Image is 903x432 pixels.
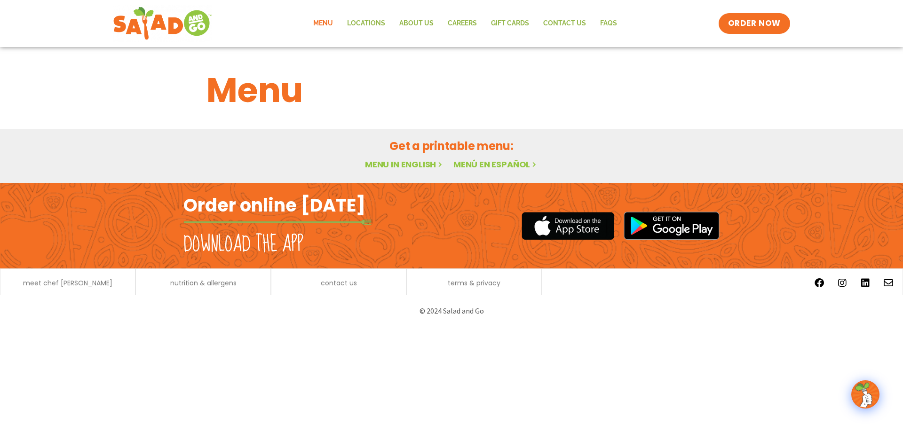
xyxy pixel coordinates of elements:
img: google_play [624,212,720,240]
a: Contact Us [536,13,593,34]
p: © 2024 Salad and Go [188,305,715,317]
span: ORDER NOW [728,18,781,29]
h2: Download the app [183,231,303,258]
a: About Us [392,13,441,34]
a: ORDER NOW [719,13,790,34]
a: Locations [340,13,392,34]
img: appstore [522,211,614,241]
img: fork [183,220,372,225]
a: GIFT CARDS [484,13,536,34]
a: FAQs [593,13,624,34]
a: Menu in English [365,158,444,170]
a: contact us [321,280,357,286]
img: new-SAG-logo-768×292 [113,5,212,42]
a: Careers [441,13,484,34]
nav: Menu [306,13,624,34]
h2: Get a printable menu: [206,138,697,154]
a: Menú en español [453,158,538,170]
h1: Menu [206,65,697,116]
a: terms & privacy [448,280,500,286]
a: Menu [306,13,340,34]
a: meet chef [PERSON_NAME] [23,280,112,286]
h2: Order online [DATE] [183,194,365,217]
img: wpChatIcon [852,381,879,408]
a: nutrition & allergens [170,280,237,286]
